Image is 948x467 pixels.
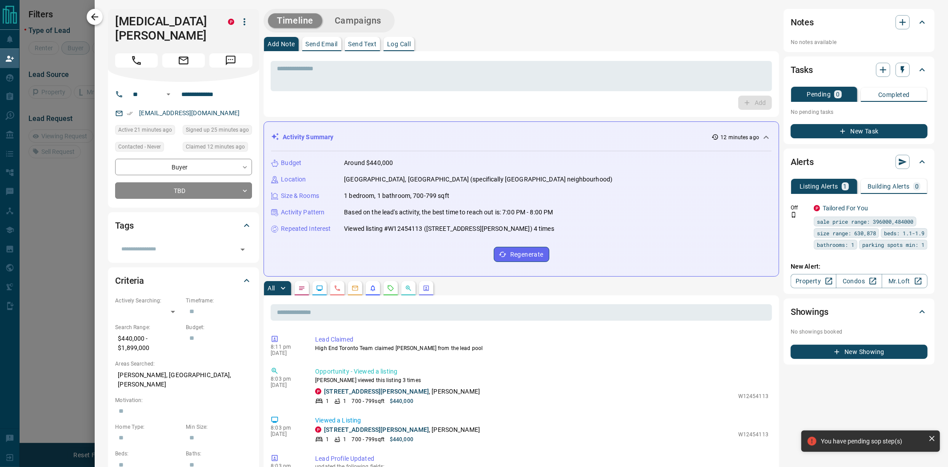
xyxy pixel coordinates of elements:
a: Tailored For You [823,205,868,212]
p: 1 [844,183,847,189]
span: parking spots min: 1 [862,240,924,249]
div: Criteria [115,270,252,291]
h2: Tags [115,218,133,233]
span: Contacted - Never [118,142,161,151]
h2: Notes [791,15,814,29]
p: Building Alerts [868,183,910,189]
svg: Opportunities [405,285,412,292]
p: Beds: [115,450,181,458]
svg: Email Verified [127,110,133,117]
p: Budget: [186,323,252,331]
div: property.ca [315,388,321,395]
p: [PERSON_NAME] viewed this listing 3 times [315,376,768,384]
p: 1 bedroom, 1 bathroom, 700-799 sqft [344,191,449,201]
h2: Alerts [791,155,814,169]
svg: Calls [334,285,341,292]
svg: Agent Actions [423,285,430,292]
p: New Alert: [791,262,928,271]
div: TBD [115,182,252,199]
div: Showings [791,301,928,322]
h2: Criteria [115,274,144,288]
p: 1 [343,397,346,405]
p: Baths: [186,450,252,458]
p: No pending tasks [791,105,928,119]
p: 0 [915,183,919,189]
p: 1 [326,397,329,405]
div: Tags [115,215,252,236]
h2: Tasks [791,63,813,77]
p: $440,000 [390,397,413,405]
p: 8:11 pm [271,344,302,350]
span: Active 21 minutes ago [118,125,172,134]
p: Off [791,204,808,212]
span: sale price range: 396000,484000 [817,217,913,226]
a: [EMAIL_ADDRESS][DOMAIN_NAME] [139,109,240,117]
p: Repeated Interest [281,224,331,233]
p: Lead Claimed [315,335,768,344]
svg: Listing Alerts [369,285,376,292]
p: Home Type: [115,423,181,431]
div: Sun Oct 12 2025 [115,125,178,137]
p: 12 minutes ago [720,133,759,141]
a: [STREET_ADDRESS][PERSON_NAME] [324,426,429,433]
p: Around $440,000 [344,158,393,168]
div: Sun Oct 12 2025 [183,142,252,154]
svg: Push Notification Only [791,212,797,218]
a: Mr.Loft [882,274,928,288]
p: , [PERSON_NAME] [324,425,480,435]
p: Pending [807,91,831,97]
div: Buyer [115,159,252,175]
p: 8:03 pm [271,376,302,382]
span: beds: 1.1-1.9 [884,229,924,238]
p: [GEOGRAPHIC_DATA], [GEOGRAPHIC_DATA] (specifically [GEOGRAPHIC_DATA] neighbourhood) [344,175,612,184]
div: Tasks [791,59,928,81]
p: No showings booked [791,328,928,336]
p: , [PERSON_NAME] [324,387,480,396]
p: Budget [281,158,301,168]
p: Completed [878,92,910,98]
p: W12454113 [738,392,768,400]
div: Alerts [791,151,928,173]
p: Timeframe: [186,297,252,305]
p: Size & Rooms [281,191,319,201]
p: 0 [836,91,840,97]
div: You have pending sop step(s) [821,438,925,445]
p: 8:03 pm [271,425,302,431]
p: Viewed listing #W12454113 ([STREET_ADDRESS][PERSON_NAME]) 4 times [344,224,554,233]
p: Search Range: [115,323,181,331]
p: Send Email [306,41,338,47]
p: Lead Profile Updated [315,454,768,463]
p: Viewed a Listing [315,416,768,425]
p: Activity Summary [283,133,333,142]
p: Min Size: [186,423,252,431]
p: All [268,285,275,291]
button: Open [236,243,249,256]
button: New Task [791,124,928,138]
p: Log Call [387,41,411,47]
p: [DATE] [271,431,302,437]
p: 700 - 799 sqft [352,435,384,443]
span: Claimed 12 minutes ago [186,142,245,151]
div: Activity Summary12 minutes ago [271,129,772,145]
span: Call [115,53,158,68]
button: Campaigns [326,13,390,28]
a: Property [791,274,836,288]
button: Regenerate [494,247,549,262]
div: property.ca [228,19,234,25]
h1: [MEDICAL_DATA][PERSON_NAME] [115,14,215,43]
svg: Emails [352,285,359,292]
svg: Notes [298,285,305,292]
p: No notes available [791,38,928,46]
p: 1 [326,435,329,443]
a: [STREET_ADDRESS][PERSON_NAME] [324,388,429,395]
p: $440,000 [390,435,413,443]
p: [DATE] [271,350,302,356]
span: Message [209,53,252,68]
p: Listing Alerts [800,183,838,189]
span: bathrooms: 1 [817,240,854,249]
p: High End Toronto Team claimed [PERSON_NAME] from the lead pool [315,344,768,352]
div: property.ca [315,427,321,433]
p: Based on the lead's activity, the best time to reach out is: 7:00 PM - 8:00 PM [344,208,553,217]
p: [DATE] [271,382,302,388]
p: Areas Searched: [115,360,252,368]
